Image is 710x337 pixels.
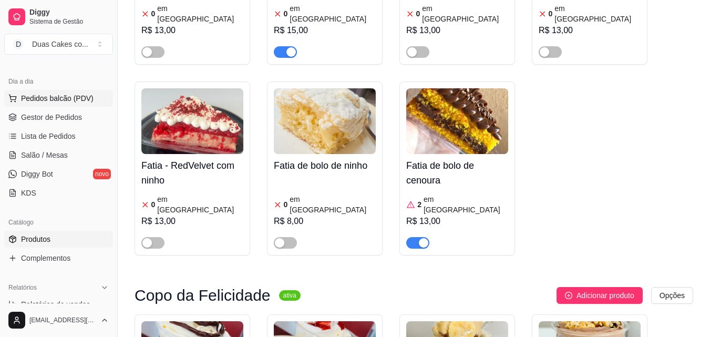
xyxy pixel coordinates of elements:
article: em [GEOGRAPHIC_DATA] [157,194,243,215]
a: Relatórios de vendas [4,296,113,313]
span: Diggy Bot [21,169,53,179]
div: R$ 13,00 [406,24,508,37]
span: D [13,39,24,49]
span: Relatórios de vendas [21,299,90,310]
button: [EMAIL_ADDRESS][DOMAIN_NAME] [4,308,113,333]
article: em [GEOGRAPHIC_DATA] [290,3,376,24]
div: Duas Cakes co ... [32,39,88,49]
span: Lista de Pedidos [21,131,76,141]
div: R$ 13,00 [141,24,243,37]
article: em [GEOGRAPHIC_DATA] [157,3,243,24]
span: Sistema de Gestão [29,17,109,26]
article: 0 [151,8,156,19]
sup: ativa [279,290,301,301]
span: Gestor de Pedidos [21,112,82,122]
h4: Fatia de bolo de ninho [274,158,376,173]
button: Opções [651,287,693,304]
span: Complementos [21,253,70,263]
button: Pedidos balcão (PDV) [4,90,113,107]
a: Gestor de Pedidos [4,109,113,126]
span: Opções [660,290,685,301]
img: product-image [274,88,376,154]
article: em [GEOGRAPHIC_DATA] [424,194,508,215]
span: plus-circle [565,292,572,299]
a: Salão / Mesas [4,147,113,164]
a: Lista de Pedidos [4,128,113,145]
article: em [GEOGRAPHIC_DATA] [554,3,641,24]
div: R$ 15,00 [274,24,376,37]
span: Pedidos balcão (PDV) [21,93,94,104]
article: 2 [417,199,421,210]
article: em [GEOGRAPHIC_DATA] [422,3,508,24]
article: em [GEOGRAPHIC_DATA] [290,194,376,215]
a: Diggy Botnovo [4,166,113,182]
article: 0 [151,199,156,210]
div: R$ 13,00 [539,24,641,37]
button: Select a team [4,34,113,55]
a: Produtos [4,231,113,248]
img: product-image [406,88,508,154]
span: KDS [21,188,36,198]
div: R$ 8,00 [274,215,376,228]
a: DiggySistema de Gestão [4,4,113,29]
h4: Fatia de bolo de cenoura [406,158,508,188]
span: Produtos [21,234,50,244]
div: R$ 13,00 [141,215,243,228]
h3: Copo da Felicidade [135,289,271,302]
span: [EMAIL_ADDRESS][DOMAIN_NAME] [29,316,96,324]
div: Dia a dia [4,73,113,90]
div: R$ 13,00 [406,215,508,228]
a: Complementos [4,250,113,267]
span: Diggy [29,8,109,17]
article: 0 [284,199,288,210]
article: 0 [549,8,553,19]
a: KDS [4,185,113,201]
span: Salão / Mesas [21,150,68,160]
span: Adicionar produto [577,290,634,301]
span: Relatórios [8,283,37,292]
img: product-image [141,88,243,154]
article: 0 [416,8,420,19]
div: Catálogo [4,214,113,231]
article: 0 [284,8,288,19]
h4: Fatia - RedVelvet com ninho [141,158,243,188]
button: Adicionar produto [557,287,643,304]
